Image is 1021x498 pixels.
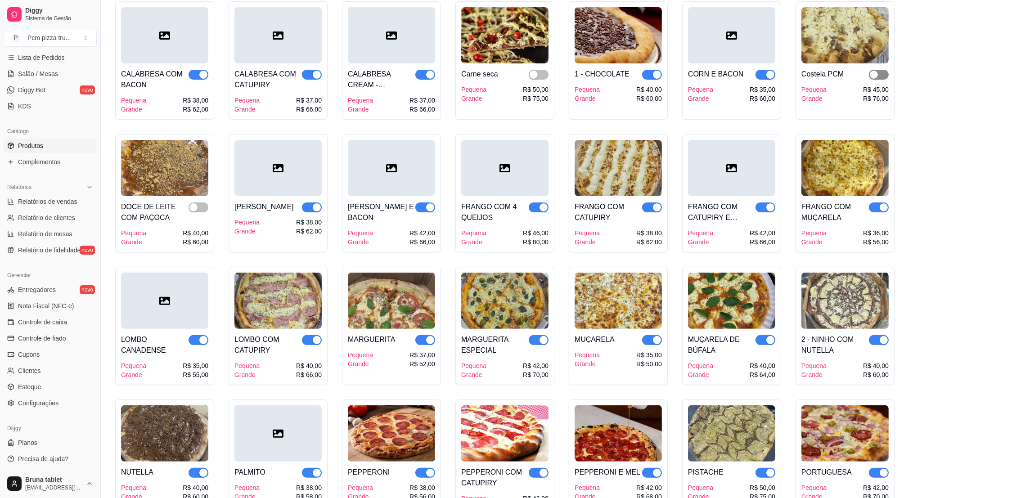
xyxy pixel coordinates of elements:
[18,141,43,150] span: Produtos
[4,452,97,466] a: Precisa de ajuda?
[636,94,662,103] div: R$ 60,00
[4,396,97,410] a: Configurações
[523,361,549,370] div: R$ 42,00
[11,33,20,42] span: P
[4,243,97,257] a: Relatório de fidelidadenovo
[121,202,189,223] div: DOCE DE LEITE COM PAÇOCA
[636,483,662,492] div: R$ 42,00
[461,370,486,379] div: Grande
[636,350,662,359] div: R$ 35,00
[801,69,844,80] div: Costela PCM
[18,102,31,111] span: KDS
[4,67,97,81] a: Salão / Mesas
[801,7,889,63] img: product-image
[801,140,889,196] img: product-image
[234,334,302,356] div: LOMBO COM CATUPIRY
[409,350,435,359] div: R$ 37,00
[121,105,146,114] div: Grande
[863,94,889,103] div: R$ 76,00
[234,69,302,90] div: CALABRESA COM CATUPIRY
[183,483,208,492] div: R$ 40,00
[409,238,435,247] div: R$ 66,00
[801,405,889,462] img: product-image
[409,359,435,368] div: R$ 52,00
[688,229,713,238] div: Pequena
[348,238,373,247] div: Grande
[121,69,189,90] div: CALABRESA COM BACON
[25,476,82,484] span: Bruna tablet
[750,94,775,103] div: R$ 60,00
[234,227,260,236] div: Grande
[801,483,827,492] div: Pequena
[575,7,662,63] img: product-image
[296,361,322,370] div: R$ 40,00
[575,405,662,462] img: product-image
[348,467,390,478] div: PEPPERONI
[348,405,435,462] img: product-image
[4,363,97,378] a: Clientes
[348,202,415,223] div: [PERSON_NAME] E BACON
[863,238,889,247] div: R$ 56,00
[636,359,662,368] div: R$ 50,00
[4,155,97,169] a: Complementos
[409,105,435,114] div: R$ 66,00
[461,238,486,247] div: Grande
[688,405,775,462] img: product-image
[4,473,97,494] button: Bruna tablet[EMAIL_ADDRESS][DOMAIN_NAME]
[25,7,93,15] span: Diggy
[4,29,97,47] button: Select a team
[234,467,265,478] div: PALMITO
[575,350,600,359] div: Pequena
[121,483,146,492] div: Pequena
[461,273,549,329] img: product-image
[4,380,97,394] a: Estoque
[863,370,889,379] div: R$ 60,00
[27,33,71,42] div: Pcm pizza tru ...
[4,347,97,362] a: Cupons
[348,69,415,90] div: CALABRESA CREAM - NOVIDADE
[234,96,260,105] div: Pequena
[801,202,869,223] div: FRANGO COM MUÇARELA
[461,229,486,238] div: Pequena
[348,273,435,329] img: product-image
[121,361,146,370] div: Pequena
[4,315,97,329] a: Controle de caixa
[4,299,97,313] a: Nota Fiscal (NFC-e)
[234,218,260,227] div: Pequena
[801,238,827,247] div: Grande
[575,334,615,345] div: MUÇARELA
[4,268,97,283] div: Gerenciar
[121,370,146,379] div: Grande
[234,361,260,370] div: Pequena
[183,229,208,238] div: R$ 40,00
[801,94,827,103] div: Grande
[801,85,827,94] div: Pequena
[18,334,66,343] span: Controle de fiado
[636,238,662,247] div: R$ 62,00
[4,124,97,139] div: Catálogo
[296,370,322,379] div: R$ 66,00
[409,229,435,238] div: R$ 42,00
[688,370,713,379] div: Grande
[575,359,600,368] div: Grande
[4,227,97,241] a: Relatório de mesas
[18,53,65,62] span: Lista de Pedidos
[348,229,373,238] div: Pequena
[688,94,713,103] div: Grande
[4,4,97,25] a: DiggySistema de Gestão
[4,99,97,113] a: KDS
[461,94,486,103] div: Grande
[18,229,72,238] span: Relatório de mesas
[234,202,294,212] div: [PERSON_NAME]
[523,94,549,103] div: R$ 75,00
[801,467,852,478] div: PORTUGUESA
[688,202,756,223] div: FRANGO COM CATUPIRY E BACON
[183,105,208,114] div: R$ 62,00
[121,238,146,247] div: Grande
[18,285,56,294] span: Entregadores
[121,229,146,238] div: Pequena
[18,85,45,94] span: Diggy Bot
[575,229,600,238] div: Pequena
[688,334,756,356] div: MUÇARELA DE BÚFALA
[25,15,93,22] span: Sistema de Gestão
